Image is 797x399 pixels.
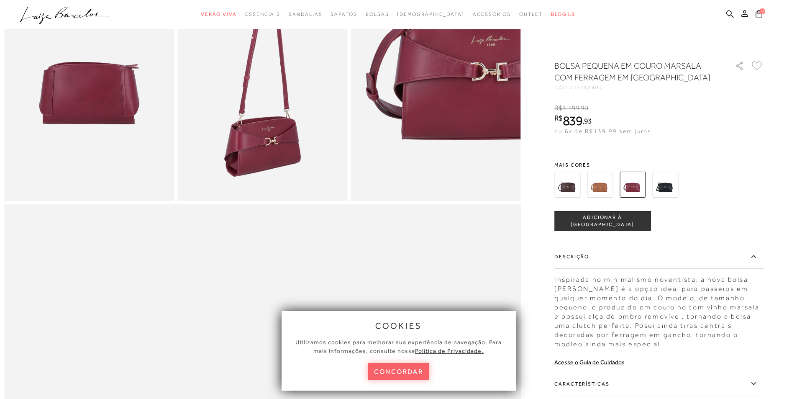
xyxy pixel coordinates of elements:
span: 777712404 [569,85,603,90]
span: ADICIONAR À [GEOGRAPHIC_DATA] [555,214,650,229]
a: categoryNavScreenReaderText [366,7,389,22]
a: categoryNavScreenReaderText [331,7,357,22]
span: 0 [759,8,765,14]
a: categoryNavScreenReaderText [289,7,322,22]
span: Utilizamos cookies para melhorar sua experiência de navegação. Para mais informações, consulte nossa [295,339,502,354]
img: BOLSA PEQUENA EM COURO CAFÉ COM FERRAGEM EM GANCHO [554,172,580,198]
div: Inspirada no minimalismo noventista, a nova bolsa [PERSON_NAME] é a opção ideal para passeios em ... [554,271,764,349]
i: R$ [554,104,562,112]
span: 1.199 [562,104,579,112]
img: BOLSA PEQUENA EM COURO MARSALA COM FERRAGEM EM GANCHO [620,172,646,198]
a: categoryNavScreenReaderText [473,7,511,22]
a: Acesse o Guia de Cuidados [554,359,625,366]
a: Política de Privacidade. [415,348,484,354]
i: R$ [554,114,563,122]
span: Outlet [519,11,543,17]
a: BLOG LB [551,7,575,22]
button: 0 [753,9,765,21]
span: 839 [563,113,582,128]
button: concordar [368,363,430,380]
a: categoryNavScreenReaderText [519,7,543,22]
label: Características [554,372,764,396]
div: CÓD: [554,85,722,90]
span: Mais cores [554,162,764,167]
h1: BOLSA PEQUENA EM COURO MARSALA COM FERRAGEM EM [GEOGRAPHIC_DATA] [554,60,711,83]
span: Sandálias [289,11,322,17]
span: Acessórios [473,11,511,17]
a: categoryNavScreenReaderText [201,7,237,22]
a: categoryNavScreenReaderText [245,7,280,22]
img: BOLSA PEQUENA EM COURO CARAMELO COM FERRAGEM EM GANCHO [587,172,613,198]
span: BLOG LB [551,11,575,17]
button: ADICIONAR À [GEOGRAPHIC_DATA] [554,211,651,231]
a: noSubCategoriesText [397,7,464,22]
img: BOLSA PEQUENA EM COURO PRETO COM FERRAGEM EM GANCHO [652,172,678,198]
i: , [579,104,589,112]
span: Essenciais [245,11,280,17]
label: Descrição [554,245,764,269]
span: 90 [581,104,588,112]
span: Verão Viva [201,11,237,17]
span: [DEMOGRAPHIC_DATA] [397,11,464,17]
span: Bolsas [366,11,389,17]
span: 93 [584,116,592,125]
span: cookies [375,321,422,330]
span: Sapatos [331,11,357,17]
i: , [582,117,592,125]
span: ou 6x de R$139,99 sem juros [554,128,651,134]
